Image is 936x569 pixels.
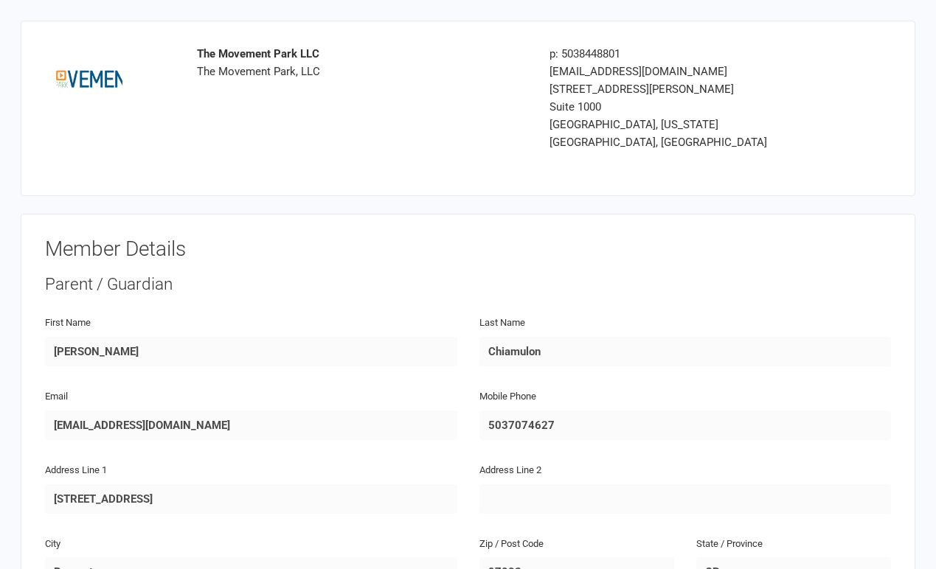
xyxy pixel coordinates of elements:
[45,537,60,552] label: City
[56,45,122,111] img: logo.png
[479,463,541,478] label: Address Line 2
[550,116,809,151] div: [GEOGRAPHIC_DATA], [US_STATE][GEOGRAPHIC_DATA], [GEOGRAPHIC_DATA]
[45,315,91,331] label: First Name
[45,238,891,261] h3: Member Details
[479,315,525,331] label: Last Name
[45,389,68,405] label: Email
[550,45,809,63] div: p: 5038448801
[479,537,544,552] label: Zip / Post Code
[550,80,809,98] div: [STREET_ADDRESS][PERSON_NAME]
[479,389,536,405] label: Mobile Phone
[45,463,107,478] label: Address Line 1
[550,98,809,116] div: Suite 1000
[197,47,319,60] strong: The Movement Park LLC
[197,45,527,80] div: The Movement Park, LLC
[45,273,891,296] div: Parent / Guardian
[550,63,809,80] div: [EMAIL_ADDRESS][DOMAIN_NAME]
[696,537,763,552] label: State / Province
